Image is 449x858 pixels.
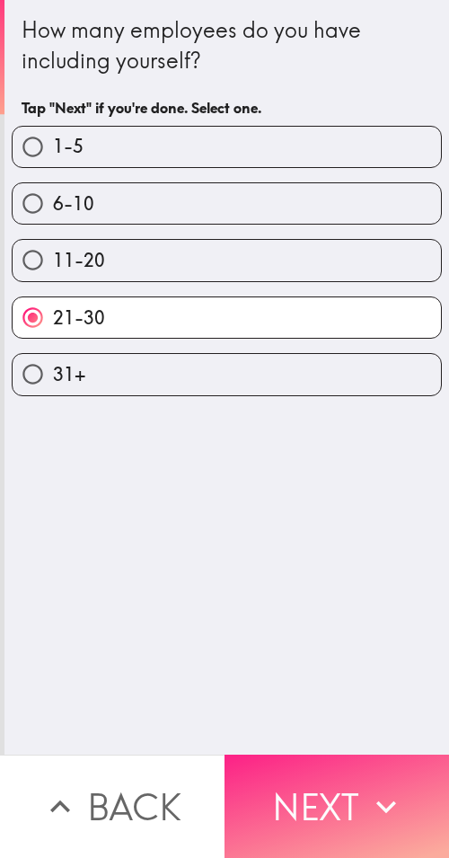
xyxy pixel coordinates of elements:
button: 1-5 [13,127,441,167]
span: 6-10 [53,191,94,217]
button: 21-30 [13,297,441,338]
button: Next [224,755,449,858]
span: 11-20 [53,248,105,273]
button: 11-20 [13,240,441,280]
button: 31+ [13,354,441,394]
span: 1-5 [53,134,84,159]
span: 21-30 [53,305,105,331]
h6: Tap "Next" if you're done. Select one. [22,98,432,118]
span: 31+ [53,362,85,387]
button: 6-10 [13,183,441,224]
div: How many employees do you have including yourself? [22,15,432,75]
